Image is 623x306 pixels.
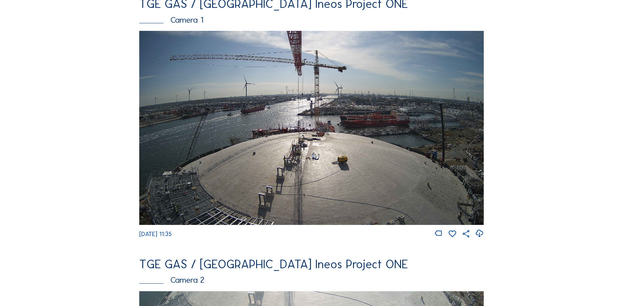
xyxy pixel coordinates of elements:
[139,276,484,284] div: Camera 2
[139,16,484,24] div: Camera 1
[139,31,484,225] img: Image
[139,258,484,270] div: TGE GAS / [GEOGRAPHIC_DATA] Ineos Project ONE
[139,230,172,238] span: [DATE] 11:35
